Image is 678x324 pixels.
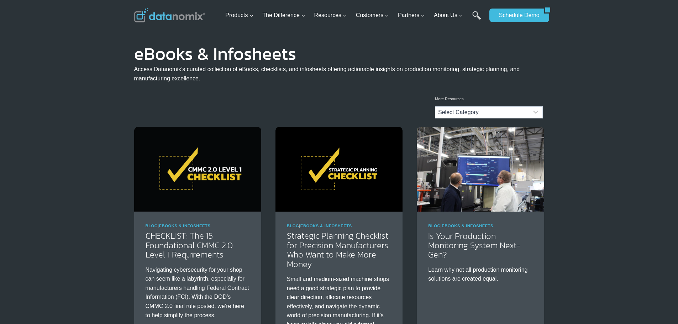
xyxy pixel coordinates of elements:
a: Strategic Planning Checklist for Precision Manufacturers Who Want to Make More Money [287,229,388,270]
span: Customers [356,11,389,20]
nav: Primary Navigation [222,4,486,27]
a: eBooks & Infosheets [159,224,211,228]
img: 15 practices focused on cyber hygiene [134,127,261,212]
span: About Us [434,11,463,20]
a: Blog [287,224,299,228]
span: Partners [398,11,425,20]
a: CHECKLIST: The 15 Foundational CMMC 2.0 Level 1 Requirements [146,229,233,261]
p: Access Datanomix’s curated collection of eBooks, checklists, and infosheets offering actionable i... [134,65,544,83]
span: | [428,224,493,228]
p: Navigating cybersecurity for your shop can seem like a labyrinth, especially for manufacturers ha... [146,265,250,320]
span: | [146,224,211,228]
img: Is Your Production Monitoring System Next-Gen? [417,127,544,212]
p: Learn why not all production monitoring solutions are created equal. [428,265,532,283]
span: Products [225,11,253,20]
a: Schedule Demo [489,9,544,22]
span: | [287,224,352,228]
img: Strategic Planning Checklist from Datanomix [275,127,403,212]
a: eBooks & Infosheets [442,224,493,228]
a: Search [472,11,481,27]
img: Datanomix [134,8,205,22]
a: Blog [428,224,441,228]
a: Blog [146,224,158,228]
p: More Resources [435,96,543,102]
h1: eBooks & Infosheets [134,48,544,59]
span: The Difference [262,11,305,20]
span: Resources [314,11,347,20]
a: Is Your Production Monitoring System Next-Gen? [428,230,521,261]
a: eBooks & Infosheets [300,224,352,228]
